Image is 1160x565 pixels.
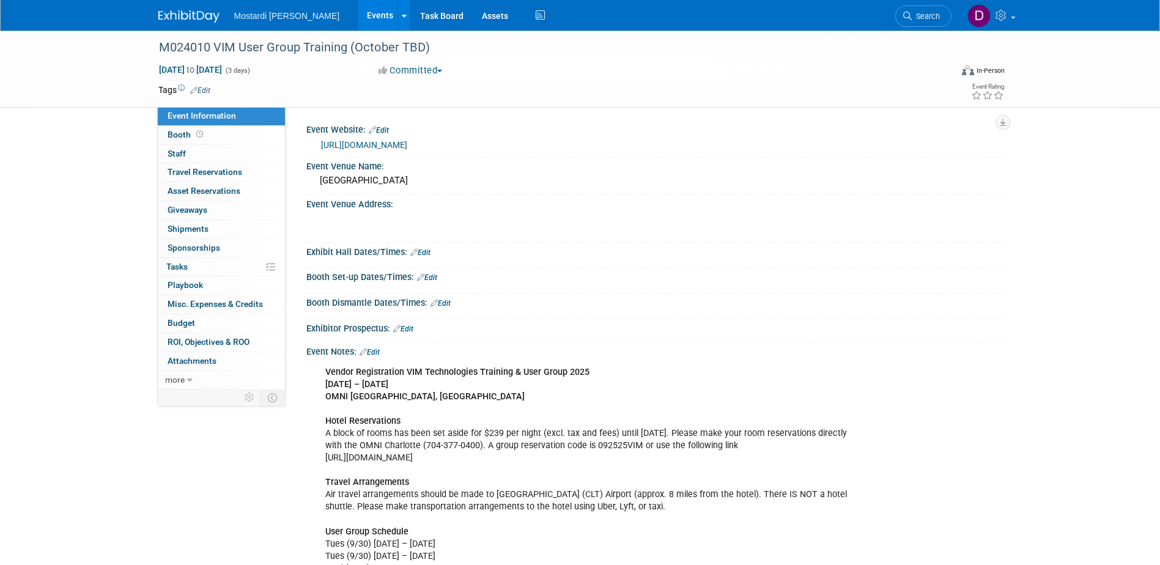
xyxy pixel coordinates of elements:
[168,167,242,177] span: Travel Reservations
[158,145,285,163] a: Staff
[158,352,285,371] a: Attachments
[325,391,525,402] b: OMNI [GEOGRAPHIC_DATA], [GEOGRAPHIC_DATA]
[158,10,220,23] img: ExhibitDay
[168,243,220,253] span: Sponsorships
[158,163,285,182] a: Travel Reservations
[417,273,437,282] a: Edit
[168,337,249,347] span: ROI, Objectives & ROO
[325,477,409,487] b: Travel Arrangements
[168,130,205,139] span: Booth
[430,299,451,308] a: Edit
[158,239,285,257] a: Sponsorships
[168,149,186,158] span: Staff
[158,276,285,295] a: Playbook
[168,186,240,196] span: Asset Reservations
[306,294,1002,309] div: Booth Dismantle Dates/Times:
[158,314,285,333] a: Budget
[158,258,285,276] a: Tasks
[165,375,185,385] span: more
[158,333,285,352] a: ROI, Objectives & ROO
[962,65,974,75] img: Format-Inperson.png
[316,171,993,190] div: [GEOGRAPHIC_DATA]
[306,120,1002,136] div: Event Website:
[168,280,203,290] span: Playbook
[374,64,447,77] button: Committed
[325,367,589,377] b: Vendor Registration VIM Technologies Training & User Group 2025
[158,201,285,220] a: Giveaways
[976,66,1005,75] div: In-Person
[306,319,1002,335] div: Exhibitor Prospectus:
[158,220,285,238] a: Shipments
[306,342,1002,358] div: Event Notes:
[168,224,209,234] span: Shipments
[879,64,1005,82] div: Event Format
[325,416,401,426] b: Hotel Reservations
[168,111,236,120] span: Event Information
[260,390,285,405] td: Toggle Event Tabs
[158,64,223,75] span: [DATE] [DATE]
[239,390,260,405] td: Personalize Event Tab Strip
[410,248,430,257] a: Edit
[185,65,196,75] span: to
[168,318,195,328] span: Budget
[168,299,263,309] span: Misc. Expenses & Credits
[155,37,933,59] div: M024010 VIM User Group Training (October TBD)
[194,130,205,139] span: Booth not reserved yet
[306,243,1002,259] div: Exhibit Hall Dates/Times:
[306,268,1002,284] div: Booth Set-up Dates/Times:
[971,84,1004,90] div: Event Rating
[895,6,951,27] a: Search
[168,205,207,215] span: Giveaways
[393,325,413,333] a: Edit
[168,356,216,366] span: Attachments
[967,4,991,28] img: Dan Grabowski
[325,379,388,390] b: [DATE] – [DATE]
[166,262,188,271] span: Tasks
[321,140,407,150] a: [URL][DOMAIN_NAME]
[158,107,285,125] a: Event Information
[158,371,285,390] a: more
[360,348,380,356] a: Edit
[912,12,940,21] span: Search
[158,84,210,96] td: Tags
[234,11,340,21] span: Mostardi [PERSON_NAME]
[369,126,389,135] a: Edit
[158,182,285,201] a: Asset Reservations
[306,157,1002,172] div: Event Venue Name:
[190,86,210,95] a: Edit
[325,526,408,537] b: User Group Schedule
[158,126,285,144] a: Booth
[224,67,250,75] span: (3 days)
[306,195,1002,210] div: Event Venue Address:
[158,295,285,314] a: Misc. Expenses & Credits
